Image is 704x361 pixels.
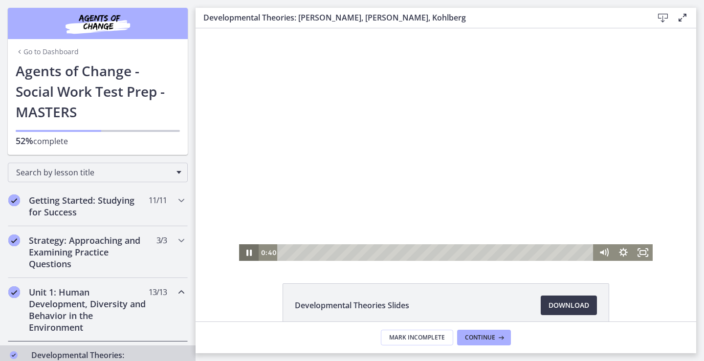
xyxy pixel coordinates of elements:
h2: Unit 1: Human Development, Diversity and Behavior in the Environment [29,286,148,333]
span: 52% [16,135,33,147]
h2: Strategy: Approaching and Examining Practice Questions [29,234,148,270]
span: 11 / 11 [149,194,167,206]
span: 3 / 3 [156,234,167,246]
span: Download [549,299,589,311]
button: Fullscreen [438,216,457,233]
div: Search by lesson title [8,163,188,182]
span: Developmental Theories Slides [295,299,409,311]
iframe: Video Lesson [196,28,696,261]
button: Continue [457,330,511,345]
i: Completed [10,351,18,359]
a: Go to Dashboard [16,47,79,57]
span: Continue [465,334,495,341]
i: Completed [8,194,20,206]
span: Mark Incomplete [389,334,445,341]
button: Mute [398,216,418,233]
button: Mark Incomplete [381,330,453,345]
a: Download [541,296,597,315]
h1: Agents of Change - Social Work Test Prep - MASTERS [16,61,180,122]
img: Agents of Change [39,12,156,35]
h2: Getting Started: Studying for Success [29,194,148,218]
i: Completed [8,286,20,298]
button: Show settings menu [418,216,438,233]
h3: Developmental Theories: [PERSON_NAME], [PERSON_NAME], Kohlberg [203,12,638,23]
span: 13 / 13 [149,286,167,298]
span: Search by lesson title [16,167,172,178]
i: Completed [8,234,20,246]
p: complete [16,135,180,147]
